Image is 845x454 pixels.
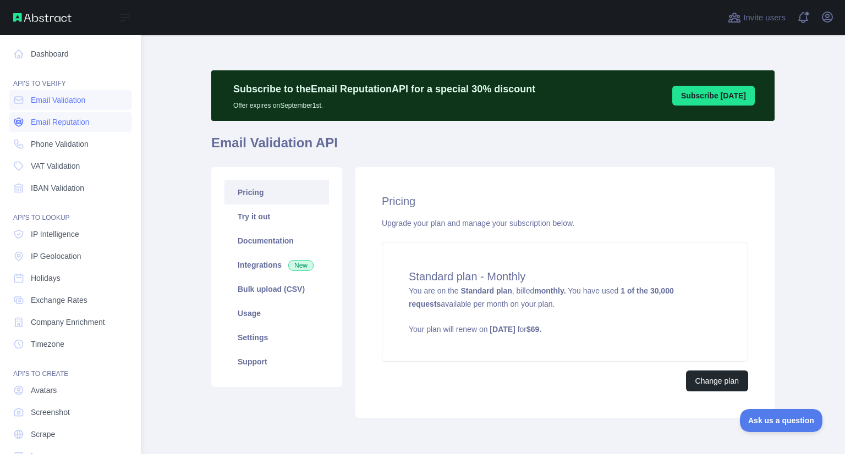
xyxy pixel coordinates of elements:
h2: Pricing [382,193,748,209]
a: Email Reputation [9,112,132,132]
span: Phone Validation [31,139,89,150]
a: Screenshot [9,402,132,422]
strong: Standard plan [460,286,512,295]
a: Company Enrichment [9,312,132,332]
a: Usage [224,301,329,325]
span: Timezone [31,339,64,350]
span: Screenshot [31,407,70,418]
a: Phone Validation [9,134,132,154]
span: IP Intelligence [31,229,79,240]
span: IBAN Validation [31,182,84,193]
a: Documentation [224,229,329,253]
span: Company Enrichment [31,317,105,328]
strong: monthly. [534,286,566,295]
span: Email Reputation [31,117,90,128]
a: Timezone [9,334,132,354]
strong: [DATE] [490,325,515,334]
p: Offer expires on September 1st. [233,97,535,110]
p: Your plan will renew on for [409,324,721,335]
span: Exchange Rates [31,295,87,306]
a: Support [224,350,329,374]
a: Integrations New [224,253,329,277]
span: Invite users [743,12,786,24]
a: Email Validation [9,90,132,110]
a: IBAN Validation [9,178,132,198]
button: Subscribe [DATE] [672,86,755,106]
div: Upgrade your plan and manage your subscription below. [382,218,748,229]
span: Scrape [31,429,55,440]
a: VAT Validation [9,156,132,176]
img: Abstract API [13,13,72,22]
a: IP Intelligence [9,224,132,244]
a: Avatars [9,380,132,400]
div: API'S TO VERIFY [9,66,132,88]
a: Settings [224,325,329,350]
button: Invite users [726,9,788,26]
div: API'S TO CREATE [9,356,132,378]
span: Holidays [31,273,61,284]
a: Bulk upload (CSV) [224,277,329,301]
a: Scrape [9,424,132,444]
span: VAT Validation [31,160,80,171]
span: New [288,260,314,271]
h1: Email Validation API [211,134,775,160]
a: Try it out [224,204,329,229]
strong: 1 of the 30,000 requests [409,286,674,308]
a: Pricing [224,180,329,204]
span: You are on the , billed You have used available per month on your plan. [409,286,721,335]
a: Dashboard [9,44,132,64]
a: Exchange Rates [9,290,132,310]
span: Email Validation [31,95,85,106]
span: IP Geolocation [31,251,81,262]
iframe: Toggle Customer Support [740,409,823,432]
span: Avatars [31,385,57,396]
strong: $ 69 . [526,325,541,334]
div: API'S TO LOOKUP [9,200,132,222]
p: Subscribe to the Email Reputation API for a special 30 % discount [233,81,535,97]
a: IP Geolocation [9,246,132,266]
button: Change plan [686,370,748,391]
a: Holidays [9,268,132,288]
h4: Standard plan - Monthly [409,269,721,284]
